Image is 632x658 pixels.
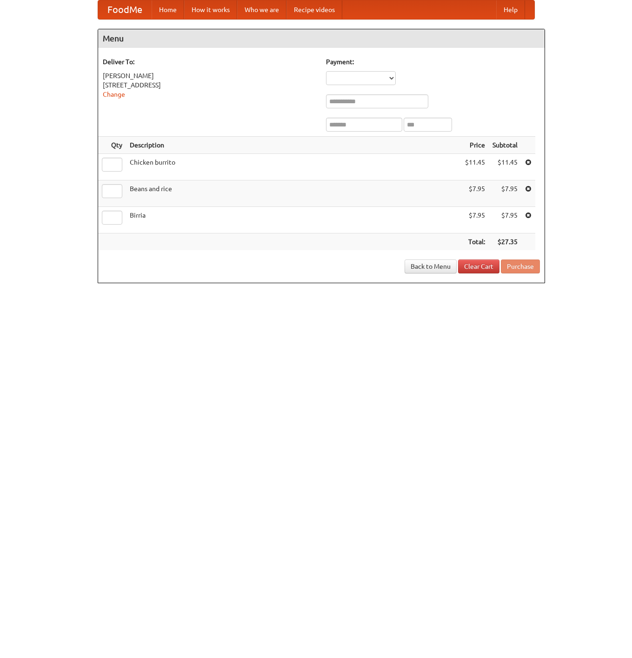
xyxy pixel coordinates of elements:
[103,57,317,66] h5: Deliver To:
[461,233,489,251] th: Total:
[103,71,317,80] div: [PERSON_NAME]
[103,91,125,98] a: Change
[126,137,461,154] th: Description
[98,137,126,154] th: Qty
[461,154,489,180] td: $11.45
[461,180,489,207] td: $7.95
[461,207,489,233] td: $7.95
[489,233,521,251] th: $27.35
[458,259,499,273] a: Clear Cart
[326,57,540,66] h5: Payment:
[489,137,521,154] th: Subtotal
[286,0,342,19] a: Recipe videos
[184,0,237,19] a: How it works
[489,180,521,207] td: $7.95
[237,0,286,19] a: Who we are
[126,180,461,207] td: Beans and rice
[405,259,457,273] a: Back to Menu
[461,137,489,154] th: Price
[496,0,525,19] a: Help
[126,207,461,233] td: Birria
[98,0,152,19] a: FoodMe
[152,0,184,19] a: Home
[489,207,521,233] td: $7.95
[501,259,540,273] button: Purchase
[103,80,317,90] div: [STREET_ADDRESS]
[126,154,461,180] td: Chicken burrito
[98,29,545,48] h4: Menu
[489,154,521,180] td: $11.45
